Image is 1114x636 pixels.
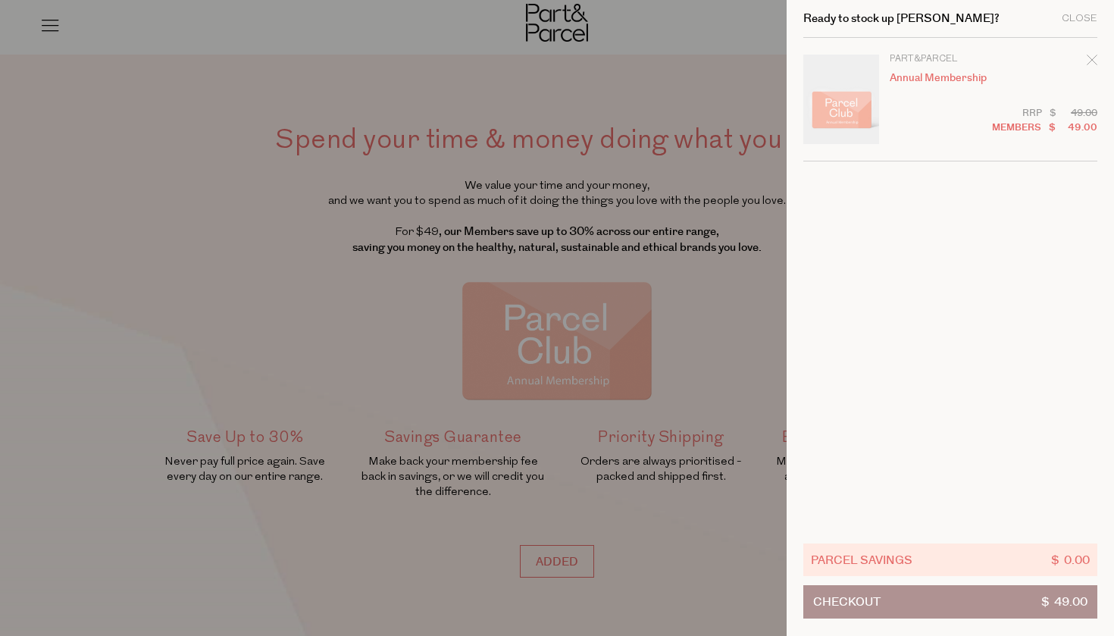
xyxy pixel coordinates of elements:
[813,586,881,618] span: Checkout
[890,73,1007,83] a: Annual Membership
[803,13,1000,24] h2: Ready to stock up [PERSON_NAME]?
[1051,551,1090,569] span: $ 0.00
[890,55,1007,64] p: Part&Parcel
[1087,52,1097,73] div: Remove Annual Membership
[803,585,1097,619] button: Checkout$ 49.00
[811,551,912,569] span: Parcel Savings
[1062,14,1097,23] div: Close
[1041,586,1087,618] span: $ 49.00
